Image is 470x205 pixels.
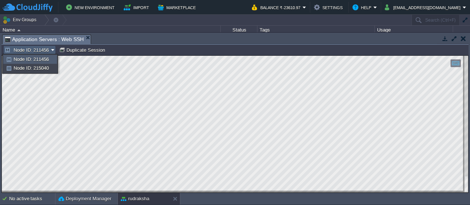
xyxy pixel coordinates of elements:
img: CloudJiffy [3,3,53,12]
div: Name [1,26,220,34]
button: Balance ₹-23610.97 [252,3,303,12]
button: rudraksha [121,195,149,202]
button: [EMAIL_ADDRESS][DOMAIN_NAME] [385,3,463,12]
button: New Environment [66,3,117,12]
img: AMDAwAAAACH5BAEAAAAALAAAAAABAAEAAAICRAEAOw== [17,29,21,31]
a: Node ID: 215040 [4,64,57,72]
div: Status [221,26,257,34]
button: Import [124,3,151,12]
div: Usage [375,26,453,34]
span: Node ID: 211456 [14,56,49,62]
button: Deployment Manager [58,195,111,202]
a: Node ID: 211456 [4,55,57,63]
div: Tags [258,26,375,34]
button: Settings [314,3,345,12]
span: Node ID: 215040 [14,65,49,71]
button: Marketplace [158,3,198,12]
button: Env Groups [3,15,39,25]
button: Help [352,3,373,12]
button: Duplicate Session [59,47,107,53]
button: Node ID: 211456 [4,47,51,53]
div: No active tasks [9,193,55,205]
span: Application Servers : Web SSH [5,35,84,44]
